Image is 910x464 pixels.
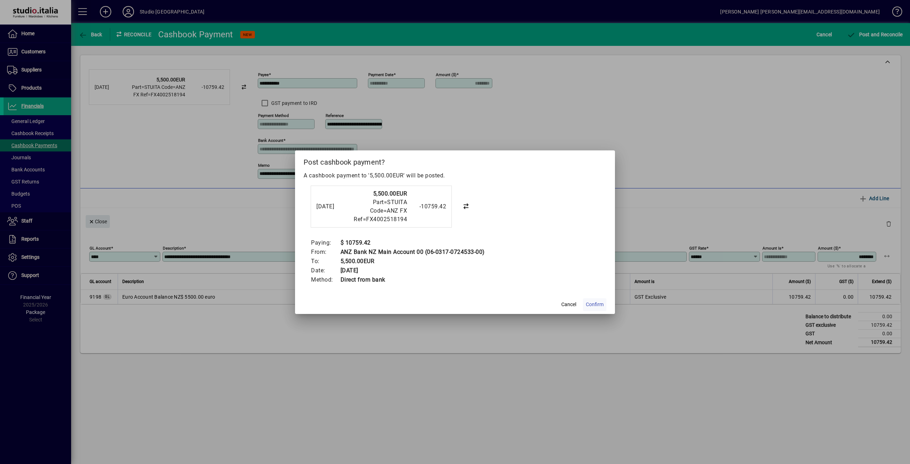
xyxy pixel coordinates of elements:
td: [DATE] [340,266,485,275]
td: Paying: [311,238,340,247]
td: ANZ Bank NZ Main Account 00 (06-0317-0724533-00) [340,247,485,257]
span: Part=STUITA Code=ANZ FX Ref=FX4002518194 [354,199,407,223]
td: $ 10759.42 [340,238,485,247]
button: Cancel [557,298,580,311]
div: [DATE] [316,202,345,211]
button: Confirm [583,298,606,311]
td: To: [311,257,340,266]
td: Date: [311,266,340,275]
span: Confirm [586,301,604,308]
p: A cashbook payment to '5,500.00EUR' will be posted. [304,171,606,180]
td: From: [311,247,340,257]
td: Direct from bank [340,275,485,284]
span: Cancel [561,301,576,308]
div: -10759.42 [411,202,446,211]
h2: Post cashbook payment? [295,150,615,171]
td: Method: [311,275,340,284]
strong: 5,500.00EUR [373,190,407,197]
td: 5,500.00EUR [340,257,485,266]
